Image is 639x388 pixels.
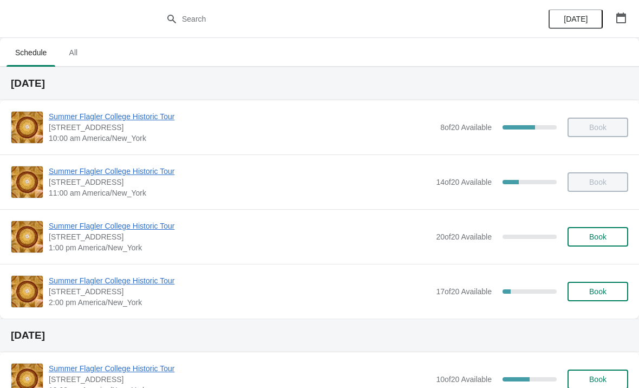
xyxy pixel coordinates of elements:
span: Schedule [6,43,55,62]
img: Summer Flagler College Historic Tour | 74 King Street, St. Augustine, FL, USA | 2:00 pm America/N... [11,276,43,307]
span: [STREET_ADDRESS] [49,286,431,297]
span: [STREET_ADDRESS] [49,231,431,242]
span: [STREET_ADDRESS] [49,177,431,187]
h2: [DATE] [11,330,628,341]
button: Book [568,227,628,247]
span: 11:00 am America/New_York [49,187,431,198]
span: Book [589,232,607,241]
span: [STREET_ADDRESS] [49,374,431,385]
img: Summer Flagler College Historic Tour | 74 King Street, St. Augustine, FL, USA | 10:00 am America/... [11,112,43,143]
span: 2:00 pm America/New_York [49,297,431,308]
span: Summer Flagler College Historic Tour [49,275,431,286]
span: 10:00 am America/New_York [49,133,435,144]
span: Summer Flagler College Historic Tour [49,363,431,374]
h2: [DATE] [11,78,628,89]
span: All [60,43,87,62]
span: 14 of 20 Available [436,178,492,186]
button: [DATE] [549,9,603,29]
img: Summer Flagler College Historic Tour | 74 King Street, St. Augustine, FL, USA | 1:00 pm America/N... [11,221,43,253]
span: 20 of 20 Available [436,232,492,241]
span: 1:00 pm America/New_York [49,242,431,253]
span: 8 of 20 Available [440,123,492,132]
span: Book [589,287,607,296]
img: Summer Flagler College Historic Tour | 74 King Street, St. Augustine, FL, USA | 11:00 am America/... [11,166,43,198]
span: [DATE] [564,15,588,23]
input: Search [181,9,479,29]
span: [STREET_ADDRESS] [49,122,435,133]
button: Book [568,282,628,301]
span: 10 of 20 Available [436,375,492,384]
span: Summer Flagler College Historic Tour [49,111,435,122]
span: 17 of 20 Available [436,287,492,296]
span: Summer Flagler College Historic Tour [49,221,431,231]
span: Summer Flagler College Historic Tour [49,166,431,177]
span: Book [589,375,607,384]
